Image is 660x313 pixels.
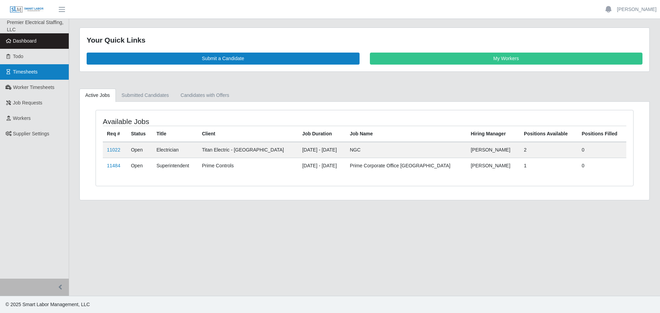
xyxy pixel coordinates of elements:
[13,85,54,90] span: Worker Timesheets
[152,142,198,158] td: Electrician
[13,131,49,136] span: Supplier Settings
[127,158,152,174] td: Open
[175,89,235,102] a: Candidates with Offers
[13,100,43,105] span: Job Requests
[617,6,657,13] a: [PERSON_NAME]
[520,142,577,158] td: 2
[577,158,626,174] td: 0
[466,126,520,142] th: Hiring Manager
[10,6,44,13] img: SLM Logo
[107,163,120,168] a: 11484
[87,53,360,65] a: Submit a Candidate
[116,89,175,102] a: Submitted Candidates
[5,302,90,307] span: © 2025 Smart Labor Management, LLC
[152,158,198,174] td: Superintendent
[13,115,31,121] span: Workers
[577,142,626,158] td: 0
[13,54,23,59] span: Todo
[298,142,345,158] td: [DATE] - [DATE]
[198,126,298,142] th: Client
[87,35,642,46] div: Your Quick Links
[103,117,315,126] h4: Available Jobs
[346,126,467,142] th: Job Name
[346,158,467,174] td: Prime Corporate Office [GEOGRAPHIC_DATA]
[577,126,626,142] th: Positions Filled
[103,126,127,142] th: Req #
[13,38,37,44] span: Dashboard
[466,158,520,174] td: [PERSON_NAME]
[520,126,577,142] th: Positions Available
[298,158,345,174] td: [DATE] - [DATE]
[198,142,298,158] td: Titan Electric - [GEOGRAPHIC_DATA]
[79,89,116,102] a: Active Jobs
[198,158,298,174] td: Prime Controls
[370,53,643,65] a: My Workers
[107,147,120,153] a: 11022
[127,126,152,142] th: Status
[7,20,64,32] span: Premier Electrical Staffing, LLC
[152,126,198,142] th: Title
[520,158,577,174] td: 1
[13,69,38,75] span: Timesheets
[127,142,152,158] td: Open
[346,142,467,158] td: NGC
[298,126,345,142] th: Job Duration
[466,142,520,158] td: [PERSON_NAME]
